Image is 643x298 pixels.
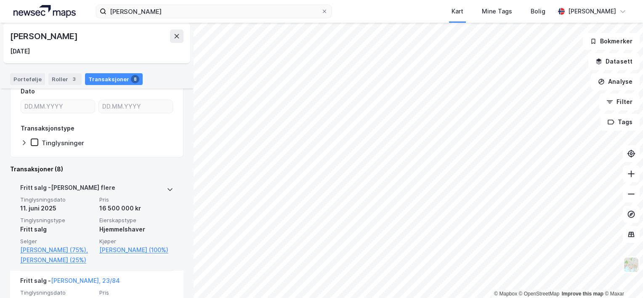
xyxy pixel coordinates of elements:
a: [PERSON_NAME] (100%) [99,245,173,255]
div: [PERSON_NAME] [568,6,616,16]
button: Tags [600,114,640,130]
a: [PERSON_NAME], 23/84 [51,277,120,284]
a: [PERSON_NAME] (75%), [20,245,94,255]
div: Kontrollprogram for chat [601,258,643,298]
input: DD.MM.YYYY [99,100,173,113]
div: 3 [70,75,78,83]
div: [PERSON_NAME] [10,29,79,43]
a: OpenStreetMap [519,291,560,297]
input: Søk på adresse, matrikkel, gårdeiere, leietakere eller personer [106,5,321,18]
button: Analyse [591,73,640,90]
span: Pris [99,196,173,203]
span: Tinglysningstype [20,217,94,224]
img: Z [623,257,639,273]
div: Transaksjonstype [21,123,74,133]
div: Tinglysninger [42,139,84,147]
div: Hjemmelshaver [99,224,173,234]
span: Selger [20,238,94,245]
div: Bolig [531,6,545,16]
img: logo.a4113a55bc3d86da70a041830d287a7e.svg [13,5,76,18]
a: Mapbox [494,291,517,297]
input: DD.MM.YYYY [21,100,95,113]
div: Kart [452,6,463,16]
div: Portefølje [10,73,45,85]
a: Improve this map [562,291,603,297]
button: Filter [599,93,640,110]
div: Roller [48,73,82,85]
div: Transaksjoner [85,73,143,85]
div: [DATE] [10,46,30,56]
div: 11. juni 2025 [20,203,94,213]
button: Datasett [588,53,640,70]
span: Eierskapstype [99,217,173,224]
span: Kjøper [99,238,173,245]
span: Tinglysningsdato [20,196,94,203]
div: 8 [131,75,139,83]
div: Mine Tags [482,6,512,16]
button: Bokmerker [583,33,640,50]
a: [PERSON_NAME] (25%) [20,255,94,265]
div: Fritt salg [20,224,94,234]
div: Transaksjoner (8) [10,164,183,174]
div: Fritt salg - [20,276,120,289]
div: Fritt salg - [PERSON_NAME] flere [20,183,115,196]
iframe: Chat Widget [601,258,643,298]
div: Dato [21,86,35,96]
span: Pris [99,289,173,296]
span: Tinglysningsdato [20,289,94,296]
div: 16 500 000 kr [99,203,173,213]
